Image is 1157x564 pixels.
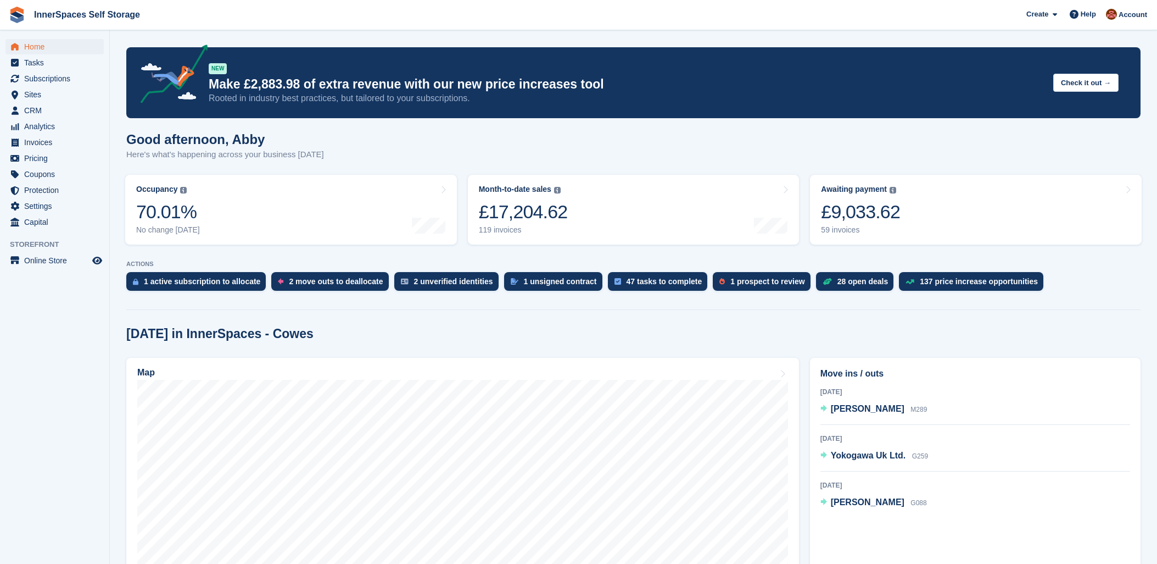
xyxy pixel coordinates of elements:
img: task-75834270c22a3079a89374b754ae025e5fb1db73e45f91037f5363f120a921f8.svg [614,278,621,285]
h2: [DATE] in InnerSpaces - Cowes [126,327,314,341]
p: ACTIONS [126,261,1141,268]
a: 28 open deals [816,272,899,296]
span: Coupons [24,167,90,182]
span: Invoices [24,135,90,150]
div: [DATE] [820,480,1130,490]
img: deal-1b604bf984904fb50ccaf53a9ad4b4a5d6e5aea283cecdc64d6e3604feb123c2.svg [823,278,832,285]
img: icon-info-grey-7440780725fd019a000dd9b08b2336e03edf1995a4989e88bcd33f0948082b44.svg [890,187,896,193]
div: £17,204.62 [479,201,568,223]
div: Occupancy [136,185,177,194]
div: Month-to-date sales [479,185,551,194]
a: [PERSON_NAME] G088 [820,496,927,510]
span: Help [1081,9,1096,20]
a: 47 tasks to complete [608,272,713,296]
span: [PERSON_NAME] [831,404,904,413]
span: G259 [912,452,928,460]
a: Yokogawa Uk Ltd. G259 [820,449,928,463]
img: Abby Tilley [1106,9,1117,20]
div: [DATE] [820,387,1130,397]
div: 119 invoices [479,225,568,235]
a: 137 price increase opportunities [899,272,1049,296]
span: Account [1119,9,1147,20]
a: 1 active subscription to allocate [126,272,271,296]
span: Yokogawa Uk Ltd. [831,451,906,460]
a: 1 unsigned contract [504,272,608,296]
span: Storefront [10,239,109,250]
img: icon-info-grey-7440780725fd019a000dd9b08b2336e03edf1995a4989e88bcd33f0948082b44.svg [554,187,561,193]
span: Subscriptions [24,71,90,86]
img: icon-info-grey-7440780725fd019a000dd9b08b2336e03edf1995a4989e88bcd33f0948082b44.svg [180,187,187,193]
a: menu [5,198,104,214]
a: menu [5,135,104,150]
div: 1 prospect to review [730,277,804,286]
button: Check it out → [1053,74,1119,92]
a: menu [5,39,104,54]
div: 137 price increase opportunities [920,277,1038,286]
img: move_outs_to_deallocate_icon-f764333ba52eb49d3ac5e1228854f67142a1ed5810a6f6cc68b1a99e826820c5.svg [278,278,283,285]
span: Settings [24,198,90,214]
div: 1 unsigned contract [524,277,597,286]
span: G088 [910,499,926,507]
a: InnerSpaces Self Storage [30,5,144,24]
div: 2 unverified identities [414,277,493,286]
span: M289 [910,406,927,413]
a: Occupancy 70.01% No change [DATE] [125,175,457,245]
span: Pricing [24,151,90,166]
span: Sites [24,87,90,102]
img: stora-icon-8386f47178a22dfd0bd8f6a31ec36ba5ce8667c1dd55bd0f319d3a0aa187defe.svg [9,7,25,23]
h2: Map [137,368,155,378]
div: 1 active subscription to allocate [144,277,260,286]
a: menu [5,167,104,182]
a: 2 unverified identities [394,272,504,296]
img: contract_signature_icon-13c848040528278c33f63329250d36e43548de30e8caae1d1a13099fd9432cc5.svg [511,278,518,285]
a: Month-to-date sales £17,204.62 119 invoices [468,175,800,245]
a: 2 move outs to deallocate [271,272,394,296]
a: [PERSON_NAME] M289 [820,402,927,417]
span: [PERSON_NAME] [831,497,904,507]
div: Awaiting payment [821,185,887,194]
a: menu [5,151,104,166]
div: 2 move outs to deallocate [289,277,383,286]
p: Make £2,883.98 of extra revenue with our new price increases tool [209,76,1044,92]
span: CRM [24,103,90,118]
a: menu [5,103,104,118]
a: 1 prospect to review [713,272,815,296]
a: menu [5,183,104,198]
img: prospect-51fa495bee0391a8d652442698ab0144808aea92771e9ea1ae160a38d050c398.svg [719,278,725,285]
a: Preview store [91,254,104,267]
a: menu [5,214,104,230]
div: 59 invoices [821,225,900,235]
div: £9,033.62 [821,201,900,223]
a: Awaiting payment £9,033.62 59 invoices [810,175,1142,245]
span: Tasks [24,55,90,70]
span: Protection [24,183,90,198]
div: 47 tasks to complete [627,277,702,286]
a: menu [5,119,104,134]
span: Online Store [24,253,90,268]
img: price-adjustments-announcement-icon-8257ccfd72463d97f412b2fc003d46551f7dbcb40ab6d574587a9cd5c0d94... [131,45,208,107]
div: No change [DATE] [136,225,200,235]
div: [DATE] [820,434,1130,444]
a: menu [5,87,104,102]
span: Home [24,39,90,54]
span: Analytics [24,119,90,134]
div: 70.01% [136,201,200,223]
span: Create [1026,9,1048,20]
img: verify_identity-adf6edd0f0f0b5bbfe63781bf79b02c33cf7c696d77639b501bdc392416b5a36.svg [401,278,409,285]
div: 28 open deals [837,277,888,286]
h2: Move ins / outs [820,367,1130,380]
a: menu [5,71,104,86]
img: active_subscription_to_allocate_icon-d502201f5373d7db506a760aba3b589e785aa758c864c3986d89f69b8ff3... [133,278,138,285]
span: Capital [24,214,90,230]
a: menu [5,253,104,268]
p: Rooted in industry best practices, but tailored to your subscriptions. [209,92,1044,104]
a: menu [5,55,104,70]
img: price_increase_opportunities-93ffe204e8149a01c8c9dc8f82e8f89637d9d84a8eef4429ea346261dce0b2c0.svg [906,279,914,284]
h1: Good afternoon, Abby [126,132,324,147]
p: Here's what's happening across your business [DATE] [126,148,324,161]
div: NEW [209,63,227,74]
